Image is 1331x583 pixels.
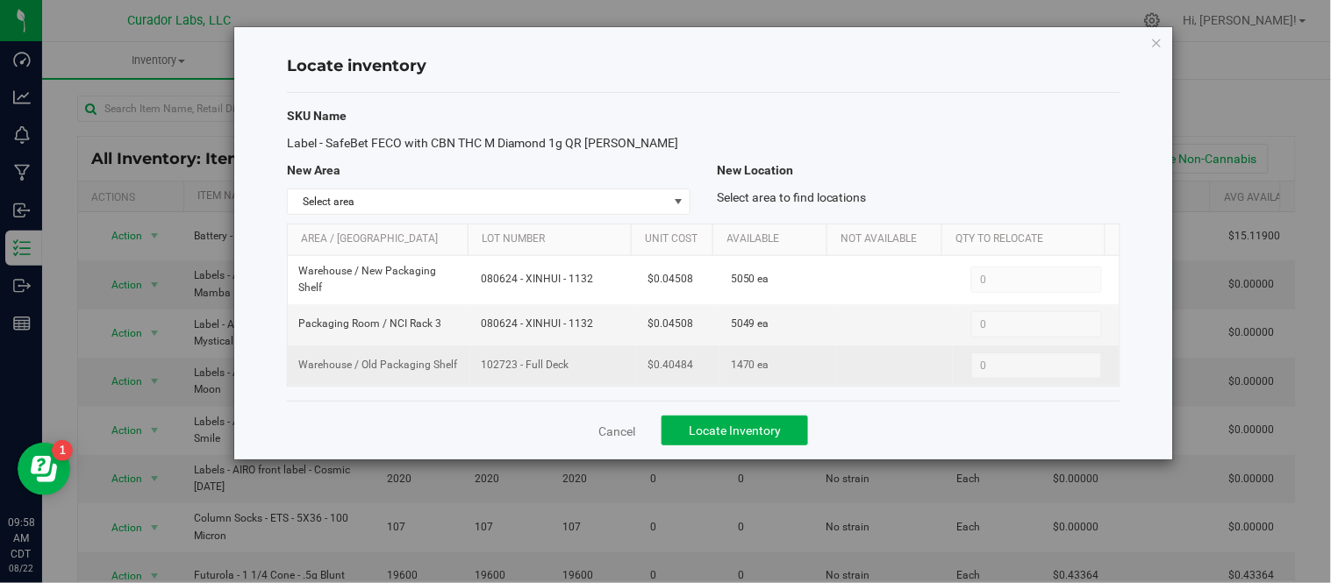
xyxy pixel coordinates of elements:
a: Available [727,232,821,246]
span: Locate Inventory [689,423,781,437]
span: New Area [287,163,340,177]
span: select [668,189,690,214]
span: 102723 - Full Deck [481,357,626,373]
h4: Locate inventory [287,55,1120,78]
span: New Location [717,163,793,177]
a: Not Available [841,232,935,246]
span: 5050 ea [731,271,769,288]
iframe: Resource center unread badge [52,440,73,461]
span: SKU Name [287,109,347,123]
span: 1470 ea [731,357,769,373]
span: Select area to find locations [717,190,867,204]
a: Cancel [598,423,635,440]
span: $0.04508 [648,271,693,288]
span: $0.04508 [648,316,693,332]
span: Packaging Room / NCI Rack 3 [298,316,441,332]
span: 080624 - XINHUI - 1132 [481,271,626,288]
a: Lot Number [482,232,625,246]
span: 080624 - XINHUI - 1132 [481,316,626,332]
a: Qty to Relocate [955,232,1098,246]
span: Select area [288,189,668,214]
iframe: Resource center [18,443,70,495]
span: Label - SafeBet FECO with CBN THC M Diamond 1g QR [PERSON_NAME] [287,136,679,150]
span: Warehouse / New Packaging Shelf [298,263,461,296]
span: Warehouse / Old Packaging Shelf [298,357,457,373]
a: Unit Cost [645,232,706,246]
a: Area / [GEOGRAPHIC_DATA] [301,232,461,246]
span: $0.40484 [648,357,693,373]
span: 5049 ea [731,316,769,332]
button: Locate Inventory [662,416,808,445]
